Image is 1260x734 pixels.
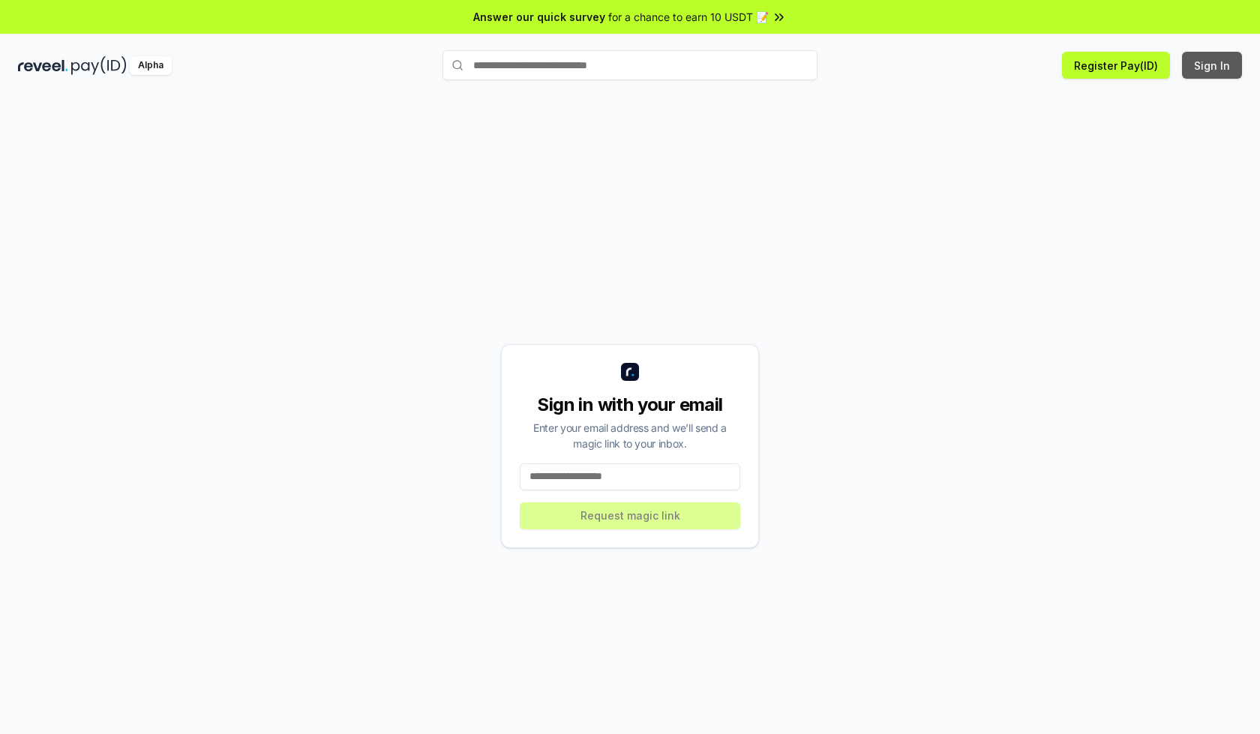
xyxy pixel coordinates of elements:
div: Enter your email address and we’ll send a magic link to your inbox. [520,420,740,451]
div: Sign in with your email [520,393,740,417]
img: pay_id [71,56,127,75]
div: Alpha [130,56,172,75]
span: for a chance to earn 10 USDT 📝 [608,9,769,25]
img: logo_small [621,363,639,381]
span: Answer our quick survey [473,9,605,25]
button: Register Pay(ID) [1062,52,1170,79]
button: Sign In [1182,52,1242,79]
img: reveel_dark [18,56,68,75]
